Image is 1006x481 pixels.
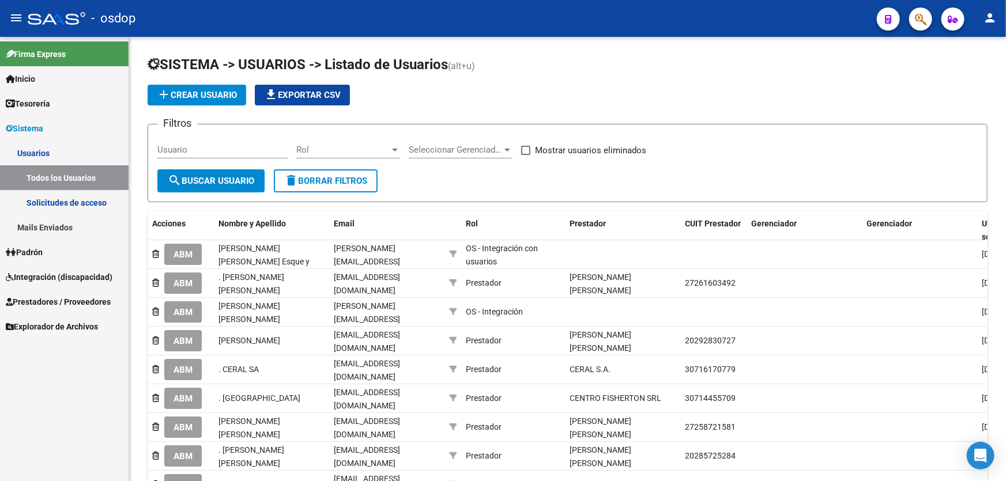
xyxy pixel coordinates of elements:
datatable-header-cell: Nombre y Apellido [214,211,329,249]
span: [PERSON_NAME][EMAIL_ADDRESS][DOMAIN_NAME] [334,244,400,279]
span: [EMAIL_ADDRESS][DOMAIN_NAME] [334,445,400,468]
datatable-header-cell: Acciones [148,211,214,249]
span: Crear Usuario [157,90,237,100]
button: ABM [164,301,202,323]
span: 30716170779 [685,365,736,374]
span: Rol [466,219,478,228]
button: ABM [164,330,202,351]
span: - osdop [91,6,135,31]
span: Tesorería [6,97,50,110]
span: [PERSON_NAME] [PERSON_NAME] [570,445,631,468]
div: Prestador [466,392,502,405]
datatable-header-cell: Prestador [565,211,680,249]
span: CENTRO FISHERTON SRL [570,393,661,403]
span: CUIT Prestador [685,219,741,228]
span: . [PERSON_NAME] [PERSON_NAME] [218,445,284,468]
datatable-header-cell: CUIT Prestador [680,211,747,249]
span: Prestador [570,219,606,228]
button: ABM [164,359,202,380]
span: ABM [174,336,193,346]
button: ABM [164,272,202,294]
div: OS - Integración [466,305,523,319]
span: ABM [174,278,193,289]
span: ABM [174,451,193,461]
mat-icon: person [983,11,997,25]
span: . [PERSON_NAME] [PERSON_NAME] [218,272,284,295]
span: [EMAIL_ADDRESS][DOMAIN_NAME] [334,416,400,439]
span: Padrón [6,246,43,259]
span: ABM [174,249,193,260]
span: ABM [174,307,193,317]
span: ABM [174,365,193,375]
span: [PERSON_NAME] [PERSON_NAME] [570,416,631,439]
span: 20292830727 [685,336,736,345]
span: [PERSON_NAME] [218,336,280,345]
mat-icon: add [157,88,171,101]
span: . [GEOGRAPHIC_DATA] [218,393,300,403]
div: OS - Integración con usuarios [466,242,560,268]
h3: Filtros [157,115,197,131]
span: [PERSON_NAME][EMAIL_ADDRESS][PERSON_NAME][DOMAIN_NAME] [334,301,400,350]
span: [PERSON_NAME] [PERSON_NAME] [570,272,631,295]
span: Explorador de Archivos [6,320,98,333]
span: Gerenciador [751,219,797,228]
span: SISTEMA -> USUARIOS -> Listado de Usuarios [148,56,448,73]
button: Exportar CSV [255,85,350,105]
mat-icon: delete [284,173,298,187]
span: . CERAL SA [218,365,259,374]
button: ABM [164,388,202,409]
span: Nombre y Apellido [218,219,286,228]
span: Prestadores / Proveedores [6,296,111,308]
span: 27258721581 [685,422,736,431]
span: Gerenciador [866,219,912,228]
span: Rol [296,145,390,155]
mat-icon: file_download [264,88,278,101]
button: Crear Usuario [148,85,246,105]
span: Integración (discapacidad) [6,271,112,283]
div: Open Intercom Messenger [967,442,994,469]
span: ABM [174,422,193,433]
span: [PERSON_NAME] [PERSON_NAME] Esque y [PERSON_NAME] [218,244,310,279]
datatable-header-cell: Email [329,211,444,249]
span: ABM [174,393,193,404]
div: Prestador [466,277,502,290]
mat-icon: menu [9,11,23,25]
button: ABM [164,416,202,438]
span: Inicio [6,73,35,85]
span: [EMAIL_ADDRESS][DOMAIN_NAME] [334,330,400,353]
span: [EMAIL_ADDRESS][DOMAIN_NAME] [334,388,400,410]
span: [EMAIL_ADDRESS][DOMAIN_NAME] [334,359,400,381]
span: 27261603492 [685,278,736,287]
div: Prestador [466,334,502,347]
button: Buscar Usuario [157,169,265,192]
datatable-header-cell: Rol [461,211,565,249]
button: ABM [164,244,202,265]
span: Borrar Filtros [284,176,367,186]
span: 30714455709 [685,393,736,403]
span: [PERSON_NAME] [PERSON_NAME] [218,416,280,439]
button: ABM [164,445,202,467]
datatable-header-cell: Gerenciador [747,211,862,249]
span: Firma Express [6,48,66,60]
div: Prestador [466,363,502,376]
span: (alt+u) [448,60,475,71]
span: CERAL S.A. [570,365,611,374]
div: Prestador [466,449,502,463]
button: Borrar Filtros [274,169,378,192]
datatable-header-cell: Gerenciador [862,211,977,249]
span: Exportar CSV [264,90,341,100]
mat-icon: search [168,173,182,187]
div: Prestador [466,421,502,434]
span: [PERSON_NAME] [PERSON_NAME] [218,301,280,324]
span: Sistema [6,122,43,135]
span: Buscar Usuario [168,176,254,186]
span: Mostrar usuarios eliminados [535,143,646,157]
span: Email [334,219,355,228]
span: [EMAIL_ADDRESS][DOMAIN_NAME] [334,272,400,295]
span: 20285725284 [685,451,736,460]
span: [PERSON_NAME] [PERSON_NAME] [570,330,631,353]
span: Seleccionar Gerenciador [409,145,502,155]
span: Acciones [152,219,186,228]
